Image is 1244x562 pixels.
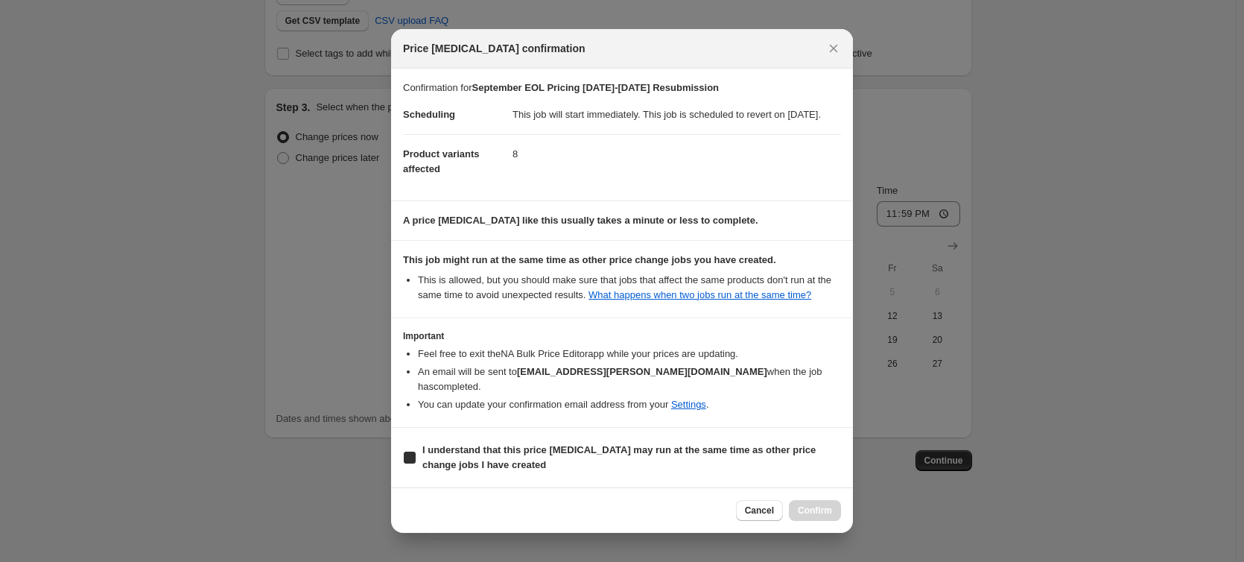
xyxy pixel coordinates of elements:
li: You can update your confirmation email address from your . [418,397,841,412]
h3: Important [403,330,841,342]
p: Confirmation for [403,80,841,95]
li: Feel free to exit the NA Bulk Price Editor app while your prices are updating. [418,347,841,361]
li: An email will be sent to when the job has completed . [418,364,841,394]
span: Cancel [745,505,774,517]
a: What happens when two jobs run at the same time? [588,289,811,300]
span: Product variants affected [403,148,480,174]
dd: This job will start immediately. This job is scheduled to revert on [DATE]. [512,95,841,134]
b: I understand that this price [MEDICAL_DATA] may run at the same time as other price change jobs I... [422,444,816,470]
li: This is allowed, but you should make sure that jobs that affect the same products don ' t run at ... [418,273,841,303]
b: September EOL Pricing [DATE]-[DATE] Resubmission [472,82,719,93]
b: [EMAIL_ADDRESS][PERSON_NAME][DOMAIN_NAME] [517,366,767,377]
button: Cancel [736,500,783,521]
span: Price [MEDICAL_DATA] confirmation [403,41,585,56]
span: Scheduling [403,109,455,120]
dd: 8 [512,134,841,174]
b: This job might run at the same time as other price change jobs you have created. [403,254,776,265]
button: Close [823,38,844,59]
a: Settings [671,399,706,410]
b: A price [MEDICAL_DATA] like this usually takes a minute or less to complete. [403,215,758,226]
